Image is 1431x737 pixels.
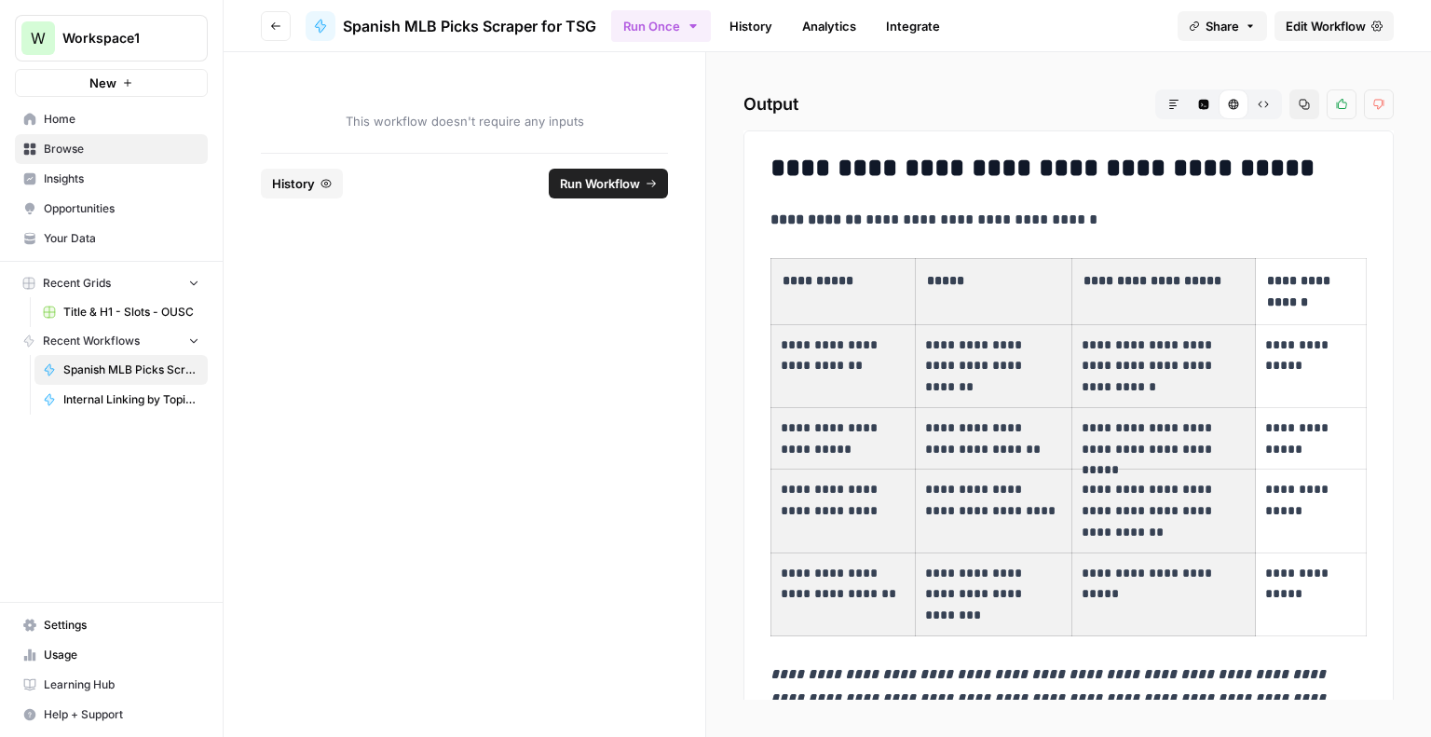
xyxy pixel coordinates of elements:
button: Recent Grids [15,269,208,297]
a: Edit Workflow [1274,11,1394,41]
a: Insights [15,164,208,194]
a: Browse [15,134,208,164]
span: Settings [44,617,199,634]
span: This workflow doesn't require any inputs [261,112,668,130]
span: Recent Workflows [43,333,140,349]
span: Your Data [44,230,199,247]
span: Spanish MLB Picks Scraper for TSG [63,362,199,378]
a: Integrate [875,11,951,41]
button: Run Workflow [549,169,668,198]
span: Share [1206,17,1239,35]
a: Usage [15,640,208,670]
button: Recent Workflows [15,327,208,355]
span: Title & H1 - Slots - OUSC [63,304,199,321]
button: Workspace: Workspace1 [15,15,208,61]
span: Browse [44,141,199,157]
button: New [15,69,208,97]
a: Your Data [15,224,208,253]
button: Share [1178,11,1267,41]
span: Edit Workflow [1286,17,1366,35]
a: Home [15,104,208,134]
button: History [261,169,343,198]
span: History [272,174,315,193]
span: W [31,27,46,49]
span: New [89,74,116,92]
a: Settings [15,610,208,640]
a: History [718,11,784,41]
span: Run Workflow [560,174,640,193]
span: Opportunities [44,200,199,217]
span: Spanish MLB Picks Scraper for TSG [343,15,596,37]
button: Help + Support [15,700,208,730]
span: Home [44,111,199,128]
span: Help + Support [44,706,199,723]
a: Learning Hub [15,670,208,700]
a: Opportunities [15,194,208,224]
span: Internal Linking by Topic (JSON output) PS Tests [63,391,199,408]
span: Recent Grids [43,275,111,292]
span: Insights [44,171,199,187]
a: Analytics [791,11,867,41]
button: Run Once [611,10,711,42]
h2: Output [743,89,1394,119]
a: Spanish MLB Picks Scraper for TSG [34,355,208,385]
span: Workspace1 [62,29,175,48]
a: Title & H1 - Slots - OUSC [34,297,208,327]
span: Learning Hub [44,676,199,693]
a: Spanish MLB Picks Scraper for TSG [306,11,596,41]
span: Usage [44,647,199,663]
a: Internal Linking by Topic (JSON output) PS Tests [34,385,208,415]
